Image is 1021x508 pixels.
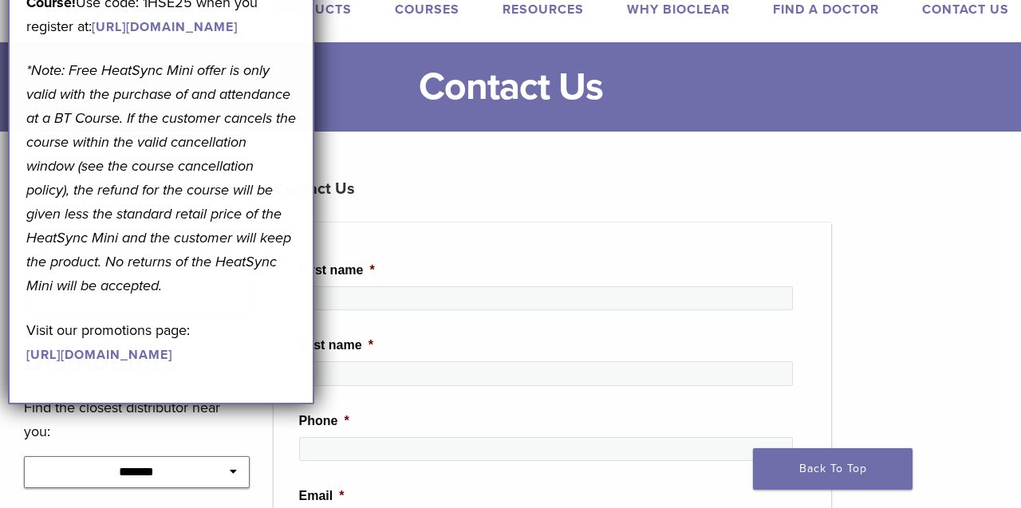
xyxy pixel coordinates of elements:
label: Email [299,488,345,505]
a: [URL][DOMAIN_NAME] [26,347,172,363]
a: Courses [395,2,459,18]
label: First name [299,262,375,279]
p: Find the closest distributor near you: [24,396,250,443]
a: Why Bioclear [627,2,730,18]
label: Last name [299,337,373,354]
a: Back To Top [753,448,913,490]
h3: Contact Us [274,170,831,208]
em: *Note: Free HeatSync Mini offer is only valid with the purchase of and attendance at a BT Course.... [26,61,296,294]
a: [URL][DOMAIN_NAME] [92,19,238,35]
p: Visit our promotions page: [26,318,296,366]
a: Contact Us [922,2,1009,18]
a: Products [278,2,352,18]
label: Phone [299,413,349,430]
a: Resources [503,2,584,18]
a: Find A Doctor [773,2,879,18]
